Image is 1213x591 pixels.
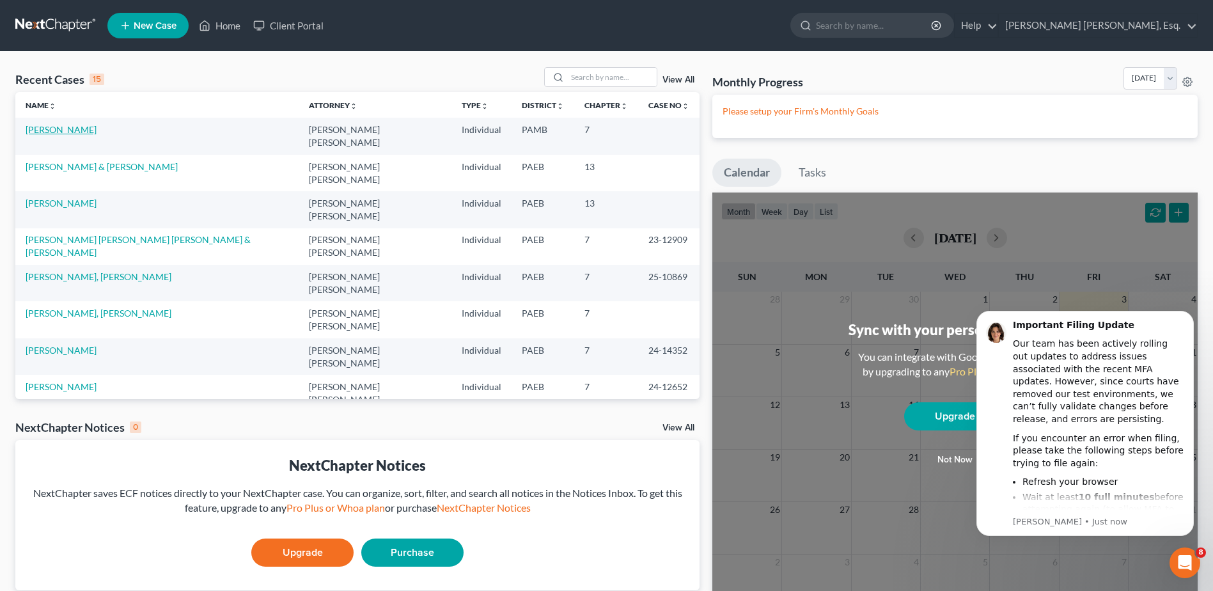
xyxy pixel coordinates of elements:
td: 7 [574,375,638,411]
td: [PERSON_NAME] [PERSON_NAME] [299,375,451,411]
td: PAMB [512,118,574,154]
td: Individual [451,118,512,154]
iframe: Intercom live chat [1170,548,1200,578]
span: New Case [134,21,176,31]
td: PAEB [512,265,574,301]
td: PAEB [512,155,574,191]
a: View All [662,75,694,84]
td: 7 [574,338,638,375]
td: [PERSON_NAME] [PERSON_NAME] [299,155,451,191]
td: [PERSON_NAME] [PERSON_NAME] [299,265,451,301]
a: View All [662,423,694,432]
div: 15 [90,74,104,85]
td: Individual [451,338,512,375]
td: PAEB [512,375,574,411]
a: [PERSON_NAME] [26,198,97,209]
td: PAEB [512,338,574,375]
a: Client Portal [247,14,330,37]
a: Case Nounfold_more [648,100,689,110]
td: 25-10869 [638,265,700,301]
a: Calendar [712,159,781,187]
a: Home [192,14,247,37]
td: Individual [451,155,512,191]
i: unfold_more [350,102,357,110]
i: unfold_more [620,102,628,110]
i: unfold_more [481,102,489,110]
input: Search by name... [816,13,933,37]
td: PAEB [512,191,574,228]
td: [PERSON_NAME] [PERSON_NAME] [299,338,451,375]
i: unfold_more [556,102,564,110]
a: [PERSON_NAME] & [PERSON_NAME] [26,161,178,172]
div: NextChapter Notices [26,455,689,475]
td: Individual [451,228,512,265]
div: You can integrate with Google, Outlook, iCal by upgrading to any [853,350,1058,379]
h3: Monthly Progress [712,74,803,90]
td: 7 [574,118,638,154]
a: [PERSON_NAME] [PERSON_NAME], Esq. [999,14,1197,37]
a: Typeunfold_more [462,100,489,110]
td: Individual [451,191,512,228]
td: 7 [574,228,638,265]
input: Search by name... [567,68,657,86]
a: [PERSON_NAME], [PERSON_NAME] [26,308,171,319]
span: 8 [1196,548,1206,558]
td: 13 [574,155,638,191]
a: Attorneyunfold_more [309,100,357,110]
a: Districtunfold_more [522,100,564,110]
a: Purchase [361,539,464,567]
td: [PERSON_NAME] [PERSON_NAME] [299,228,451,265]
a: [PERSON_NAME] [26,124,97,135]
td: 24-14352 [638,338,700,375]
td: 7 [574,265,638,301]
td: [PERSON_NAME] [PERSON_NAME] [299,191,451,228]
a: Help [955,14,998,37]
a: Upgrade [251,539,354,567]
td: 7 [574,301,638,338]
td: 24-12652 [638,375,700,411]
a: Nameunfold_more [26,100,56,110]
a: Upgrade [904,402,1006,430]
a: [PERSON_NAME] [PERSON_NAME] [PERSON_NAME] & [PERSON_NAME] [26,234,251,258]
td: PAEB [512,228,574,265]
td: 13 [574,191,638,228]
p: Please setup your Firm's Monthly Goals [723,105,1187,118]
td: 23-12909 [638,228,700,265]
td: Individual [451,375,512,411]
div: NextChapter saves ECF notices directly to your NextChapter case. You can organize, sort, filter, ... [26,486,689,516]
i: unfold_more [49,102,56,110]
div: Sync with your personal calendar [849,320,1061,340]
td: [PERSON_NAME] [PERSON_NAME] [299,301,451,338]
div: NextChapter Notices [15,420,141,435]
button: Not now [904,447,1006,473]
a: [PERSON_NAME], [PERSON_NAME] [26,271,171,282]
a: NextChapter Notices [437,501,531,514]
div: Recent Cases [15,72,104,87]
a: Pro Plus or Whoa plan [286,501,385,514]
a: Tasks [787,159,838,187]
td: Individual [451,301,512,338]
td: Individual [451,265,512,301]
a: [PERSON_NAME] [26,345,97,356]
td: [PERSON_NAME] [PERSON_NAME] [299,118,451,154]
a: Chapterunfold_more [584,100,628,110]
a: [PERSON_NAME] [26,381,97,392]
div: 0 [130,422,141,433]
td: PAEB [512,301,574,338]
i: unfold_more [682,102,689,110]
a: Pro Plus or Whoa plan [950,365,1048,377]
iframe: Intercom notifications message [957,295,1213,585]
